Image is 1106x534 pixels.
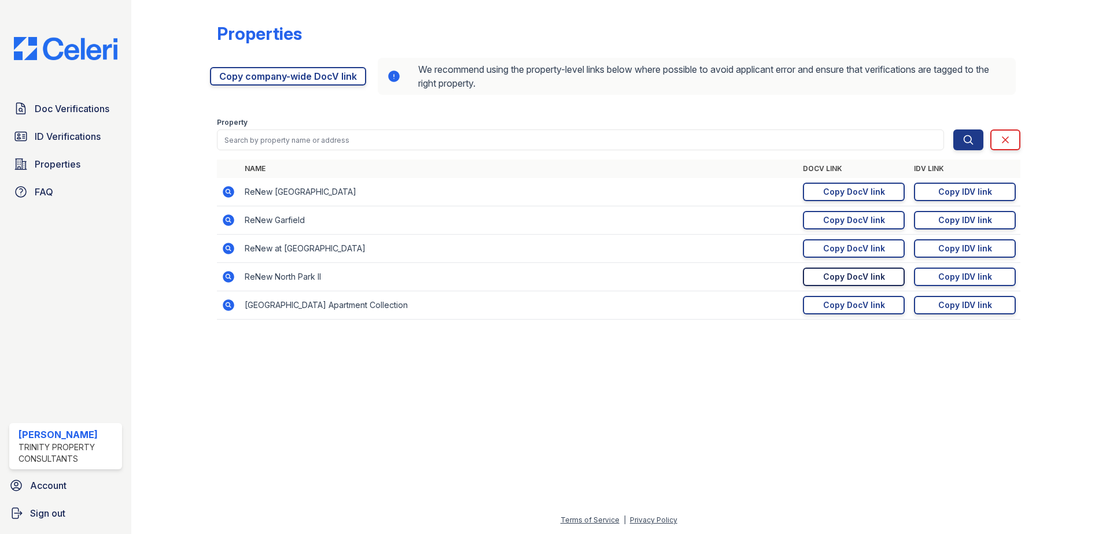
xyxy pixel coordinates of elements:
div: | [624,516,626,524]
a: Copy DocV link [803,183,905,201]
td: ReNew Garfield [240,206,798,235]
span: Properties [35,157,80,171]
div: Copy DocV link [823,243,885,254]
label: Property [217,118,248,127]
div: Copy DocV link [823,299,885,311]
td: [GEOGRAPHIC_DATA] Apartment Collection [240,291,798,320]
a: FAQ [9,180,122,203]
a: Copy IDV link [914,239,1016,258]
th: Name [240,160,798,178]
th: DocV Link [798,160,909,178]
a: Copy IDV link [914,211,1016,229]
span: Doc Verifications [35,102,109,116]
div: We recommend using the property-level links below where possible to avoid applicant error and ens... [378,58,1016,95]
span: ID Verifications [35,129,101,143]
span: FAQ [35,185,53,199]
a: Copy IDV link [914,296,1016,314]
td: ReNew at [GEOGRAPHIC_DATA] [240,235,798,263]
a: Account [5,474,127,497]
span: Account [30,479,67,492]
a: Copy company-wide DocV link [210,67,366,86]
input: Search by property name or address [217,129,944,150]
div: Copy IDV link [938,186,992,198]
th: IDV Link [909,160,1020,178]
div: Properties [217,23,302,44]
a: Copy IDV link [914,268,1016,286]
td: ReNew [GEOGRAPHIC_DATA] [240,178,798,206]
img: CE_Logo_Blue-a8612792a0a2168367f1c8372b55b34899dd931a85d93a1a3d3e32e68fde9ad4.png [5,37,127,60]
a: ID Verifications [9,125,122,148]
a: Copy DocV link [803,211,905,229]
a: Terms of Service [561,516,620,524]
span: Sign out [30,506,65,520]
div: Copy IDV link [938,271,992,283]
div: Copy DocV link [823,214,885,226]
a: Properties [9,153,122,176]
div: [PERSON_NAME] [19,428,117,442]
div: Copy IDV link [938,299,992,311]
a: Copy IDV link [914,183,1016,201]
a: Copy DocV link [803,296,905,314]
div: Copy IDV link [938,214,992,226]
div: Copy IDV link [938,243,992,254]
a: Copy DocV link [803,239,905,258]
a: Sign out [5,502,127,525]
div: Trinity Property Consultants [19,442,117,465]
div: Copy DocV link [823,186,885,198]
a: Doc Verifications [9,97,122,120]
div: Copy DocV link [823,271,885,283]
td: ReNew North Park II [240,263,798,291]
a: Privacy Policy [630,516,677,524]
a: Copy DocV link [803,268,905,286]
